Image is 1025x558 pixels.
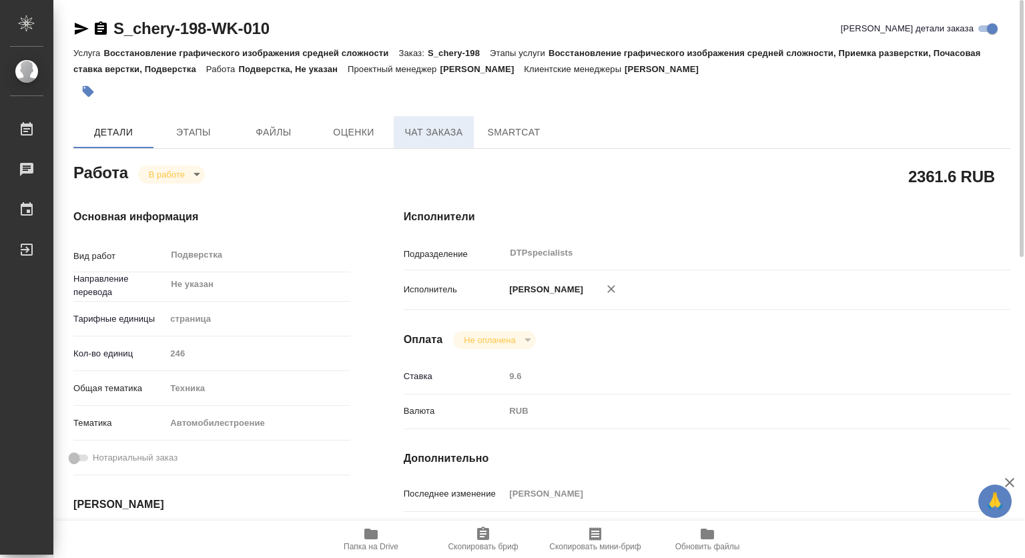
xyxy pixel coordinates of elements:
p: Исполнитель [404,283,505,296]
span: [PERSON_NAME] детали заказа [841,22,974,35]
div: RUB [504,400,960,423]
p: Тарифные единицы [73,312,165,326]
span: Скопировать мини-бриф [549,542,641,551]
span: Этапы [161,124,226,141]
div: Техника [165,377,350,400]
h4: [PERSON_NAME] [73,497,350,513]
span: Скопировать бриф [448,542,518,551]
p: Этапы услуги [490,48,549,58]
button: Обновить файлы [651,521,763,558]
div: В работе [453,331,535,349]
button: Скопировать мини-бриф [539,521,651,558]
p: Клиентские менеджеры [524,64,625,74]
p: Восстановление графического изображения средней сложности [103,48,398,58]
textarea: вернуть картинки обратно в eps (готово пока только 6шт) [URL][DOMAIN_NAME] [504,519,960,555]
span: Детали [81,124,145,141]
p: [PERSON_NAME] [440,64,524,74]
button: 🙏 [978,485,1012,518]
span: Нотариальный заказ [93,451,178,465]
p: Кол-во единиц [73,347,165,360]
p: Ставка [404,370,505,383]
h2: 2361.6 RUB [908,165,995,188]
div: В работе [138,166,205,184]
p: Проектный менеджер [348,64,440,74]
p: Услуга [73,48,103,58]
p: Подразделение [404,248,505,261]
span: Папка на Drive [344,542,398,551]
span: Чат заказа [402,124,466,141]
p: Последнее изменение [404,487,505,501]
button: Не оплачена [460,334,519,346]
p: Подверстка, Не указан [238,64,348,74]
span: Обновить файлы [675,542,740,551]
input: Пустое поле [165,344,350,363]
span: SmartCat [482,124,546,141]
p: Направление перевода [73,272,165,299]
h4: Оплата [404,332,443,348]
p: Вид работ [73,250,165,263]
span: 🙏 [984,487,1006,515]
p: Общая тематика [73,382,165,395]
button: Удалить исполнителя [597,274,626,304]
span: Файлы [242,124,306,141]
button: Скопировать бриф [427,521,539,558]
button: Скопировать ссылку для ЯМессенджера [73,21,89,37]
div: Автомобилестроение [165,412,350,435]
span: Оценки [322,124,386,141]
button: Скопировать ссылку [93,21,109,37]
p: [PERSON_NAME] [625,64,709,74]
h4: Основная информация [73,209,350,225]
p: [PERSON_NAME] [504,283,583,296]
p: Заказ: [398,48,427,58]
input: Пустое поле [504,366,960,386]
p: S_chery-198 [428,48,490,58]
p: Валюта [404,404,505,418]
p: Работа [206,64,239,74]
div: страница [165,308,350,330]
button: Папка на Drive [315,521,427,558]
h4: Исполнители [404,209,1010,225]
h2: Работа [73,160,128,184]
input: Пустое поле [504,484,960,503]
a: S_chery-198-WK-010 [113,19,270,37]
p: Тематика [73,416,165,430]
h4: Дополнительно [404,451,1010,467]
button: В работе [145,169,189,180]
button: Добавить тэг [73,77,103,106]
